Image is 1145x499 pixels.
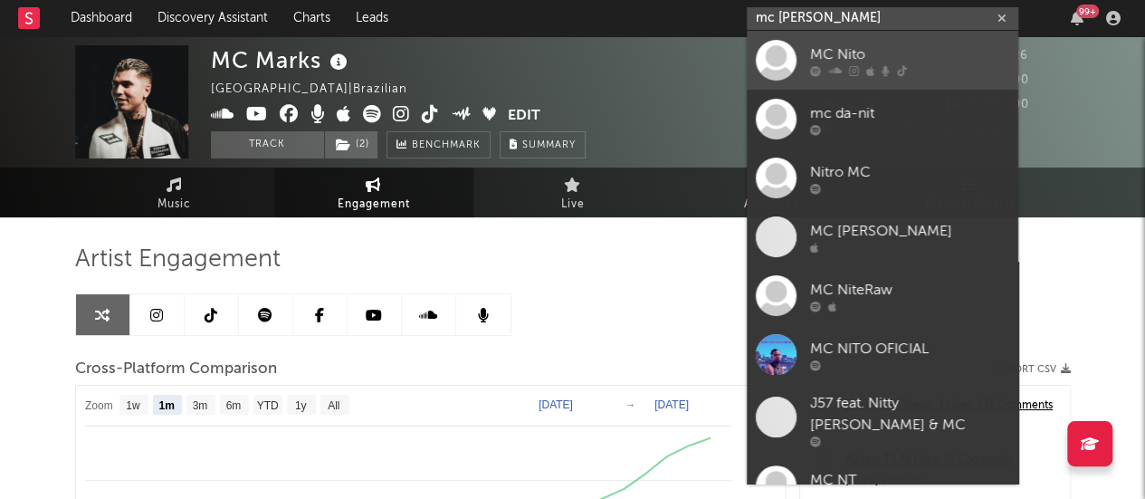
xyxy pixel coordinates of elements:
a: J57 feat. Nitty [PERSON_NAME] & MC [747,384,1018,456]
div: J57 feat. Nitty [PERSON_NAME] & MC [810,393,1009,437]
a: Benchmark [386,131,491,158]
a: MC Nito [747,31,1018,90]
div: MC Marks [211,45,352,75]
a: Nitro MC [747,149,1018,207]
div: MC NiteRaw [810,279,1009,301]
button: Edit [508,105,540,128]
input: Search for artists [747,7,1018,30]
text: 1m [158,399,174,412]
div: MC NT [810,469,1009,491]
button: Summary [500,131,586,158]
span: Music [157,194,191,216]
div: MC [PERSON_NAME] [810,220,1009,242]
text: 1y [294,399,306,412]
a: Album: 13.4k Likes, 72 Comments [845,449,1061,471]
text: All [328,399,339,412]
span: Benchmark [412,135,481,157]
text: YTD [256,399,278,412]
text: 3m [192,399,207,412]
text: [DATE] [654,398,689,411]
span: Summary [522,140,576,150]
a: Live [473,168,673,217]
a: mc da-nit [747,90,1018,149]
a: Music [75,168,274,217]
a: Engagement [274,168,473,217]
div: [DATE] 3:06 PM [845,471,1061,493]
a: MC [PERSON_NAME] [747,207,1018,266]
button: Export CSV [996,364,1071,375]
button: (2) [325,131,377,158]
text: 6m [225,399,241,412]
span: Audience [744,194,799,216]
div: 99 + [1076,5,1099,18]
text: → [625,398,635,411]
div: MC NITO OFICIAL [810,338,1009,360]
button: 99+ [1071,11,1083,25]
button: Track [211,131,324,158]
span: Live [561,194,585,216]
span: Engagement [338,194,410,216]
div: [GEOGRAPHIC_DATA] | Brazilian [211,79,428,101]
div: Nitro MC [810,161,1009,183]
a: Reel: 330k Views, 3 Likes, 237 Comments [845,395,1061,417]
span: Cross-Platform Comparison [75,359,277,380]
a: Audience [673,168,872,217]
text: Zoom [85,399,113,412]
span: ( 2 ) [324,131,378,158]
div: MC Nito [810,43,1009,65]
text: [DATE] [539,398,573,411]
a: MC NiteRaw [747,266,1018,325]
span: Artist Engagement [75,249,281,271]
text: 1w [126,399,140,412]
div: mc da-nit [810,102,1009,124]
div: [DATE] 8:15 PM [845,417,1061,438]
a: MC NITO OFICIAL [747,325,1018,384]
